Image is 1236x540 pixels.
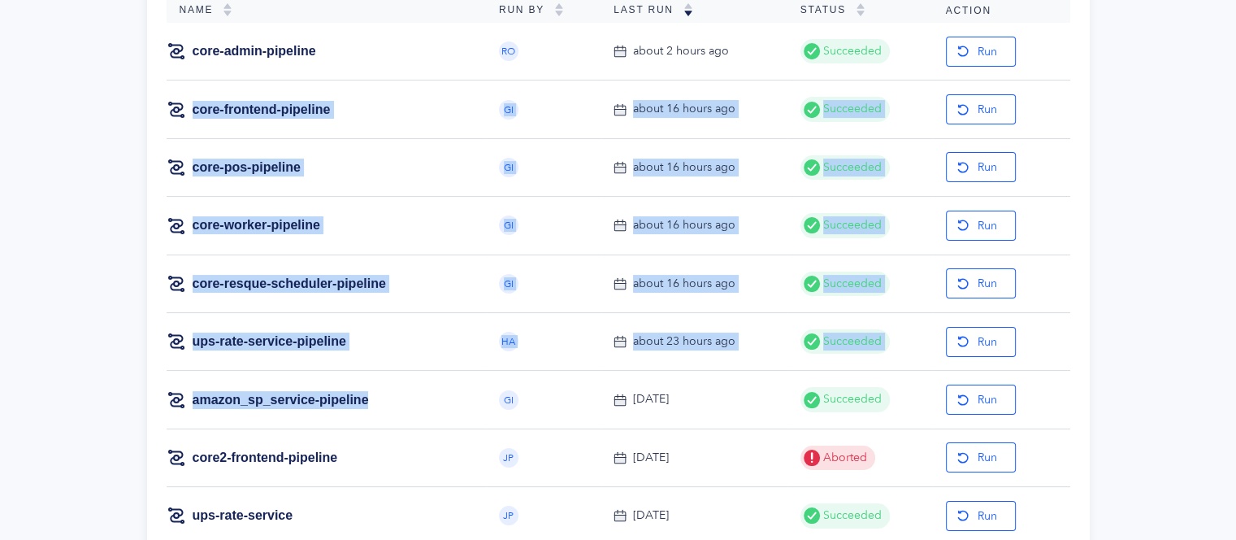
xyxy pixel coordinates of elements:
[193,507,293,525] a: ups-rate-service
[633,42,729,60] div: about 2 hours ago
[946,268,1016,298] button: Run
[946,211,1016,241] button: Run
[820,159,882,176] span: Succeeded
[633,507,669,525] div: [DATE]
[193,159,301,176] a: core-pos-pipeline
[946,442,1016,472] button: Run
[180,4,223,15] span: Name
[820,390,882,408] span: Succeeded
[223,3,232,16] img: sorting-empty.svg
[946,501,1016,531] button: Run
[946,152,1016,182] button: Run
[856,3,865,16] img: sorting-empty.svg
[504,105,514,115] span: GI
[820,275,882,293] span: Succeeded
[193,101,331,119] a: core-frontend-pipeline
[193,391,369,409] a: amazon_sp_service-pipeline
[820,100,882,118] span: Succeeded
[946,385,1016,415] button: Run
[504,220,514,230] span: GI
[503,511,514,520] span: JP
[820,449,867,467] span: Aborted
[820,42,882,60] span: Succeeded
[633,449,669,467] div: [DATE]
[499,4,554,15] span: Run By
[614,4,683,15] span: Last Run
[504,163,514,172] span: GI
[800,4,856,15] span: Status
[193,449,338,467] a: core2-frontend-pipeline
[633,275,735,293] div: about 16 hours ago
[501,46,515,56] span: RO
[633,333,735,351] div: about 23 hours ago
[946,37,1016,67] button: Run
[504,279,514,289] span: GI
[193,216,320,234] a: core-worker-pipeline
[501,337,515,346] span: HA
[683,3,693,16] img: sorting-down.svg
[503,453,514,463] span: JP
[554,3,564,16] img: sorting-empty.svg
[946,94,1016,124] button: Run
[504,395,514,405] span: GI
[193,275,386,293] a: core-resque-scheduler-pipeline
[946,327,1016,357] button: Run
[820,333,882,351] span: Succeeded
[193,42,316,60] a: core-admin-pipeline
[633,159,735,176] div: about 16 hours ago
[193,333,346,351] a: ups-rate-service-pipeline
[633,100,735,118] div: about 16 hours ago
[820,216,882,234] span: Succeeded
[633,216,735,234] div: about 16 hours ago
[820,507,882,525] span: Succeeded
[633,390,669,408] div: [DATE]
